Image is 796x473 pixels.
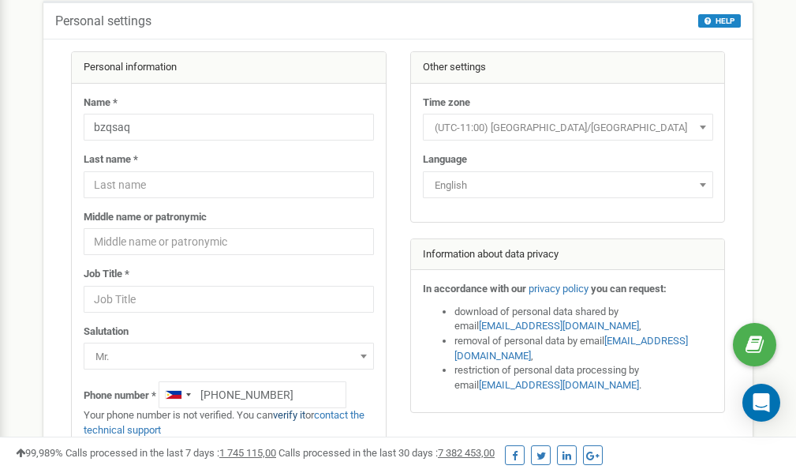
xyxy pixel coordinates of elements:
[411,239,725,271] div: Information about data privacy
[84,171,374,198] input: Last name
[84,228,374,255] input: Middle name or patronymic
[698,14,741,28] button: HELP
[159,382,196,407] div: Telephone country code
[16,447,63,459] span: 99,989%
[423,152,467,167] label: Language
[454,305,713,334] li: download of personal data shared by email ,
[423,171,713,198] span: English
[423,114,713,141] span: (UTC-11:00) Pacific/Midway
[84,409,364,436] a: contact the technical support
[89,346,368,368] span: Mr.
[219,447,276,459] u: 1 745 115,00
[278,447,495,459] span: Calls processed in the last 30 days :
[428,175,708,197] span: English
[423,283,526,295] strong: In accordance with our
[84,343,374,370] span: Mr.
[411,52,725,84] div: Other settings
[65,447,276,459] span: Calls processed in the last 7 days :
[454,335,688,362] a: [EMAIL_ADDRESS][DOMAIN_NAME]
[84,286,374,313] input: Job Title
[438,447,495,459] u: 7 382 453,00
[591,283,667,295] strong: you can request:
[84,152,138,167] label: Last name *
[273,409,305,421] a: verify it
[84,267,129,282] label: Job Title *
[84,114,374,141] input: Name
[428,117,708,139] span: (UTC-11:00) Pacific/Midway
[529,283,589,295] a: privacy policy
[479,320,639,332] a: [EMAIL_ADDRESS][DOMAIN_NAME]
[84,325,129,340] label: Salutation
[84,96,118,111] label: Name *
[742,384,780,422] div: Open Intercom Messenger
[55,14,151,28] h5: Personal settings
[423,96,470,111] label: Time zone
[479,379,639,391] a: [EMAIL_ADDRESS][DOMAIN_NAME]
[454,363,713,392] li: restriction of personal data processing by email .
[454,334,713,363] li: removal of personal data by email ,
[84,210,207,225] label: Middle name or patronymic
[84,408,374,437] p: Your phone number is not verified. You can or
[159,381,346,408] input: +1-800-555-55-55
[84,389,156,404] label: Phone number *
[72,52,386,84] div: Personal information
